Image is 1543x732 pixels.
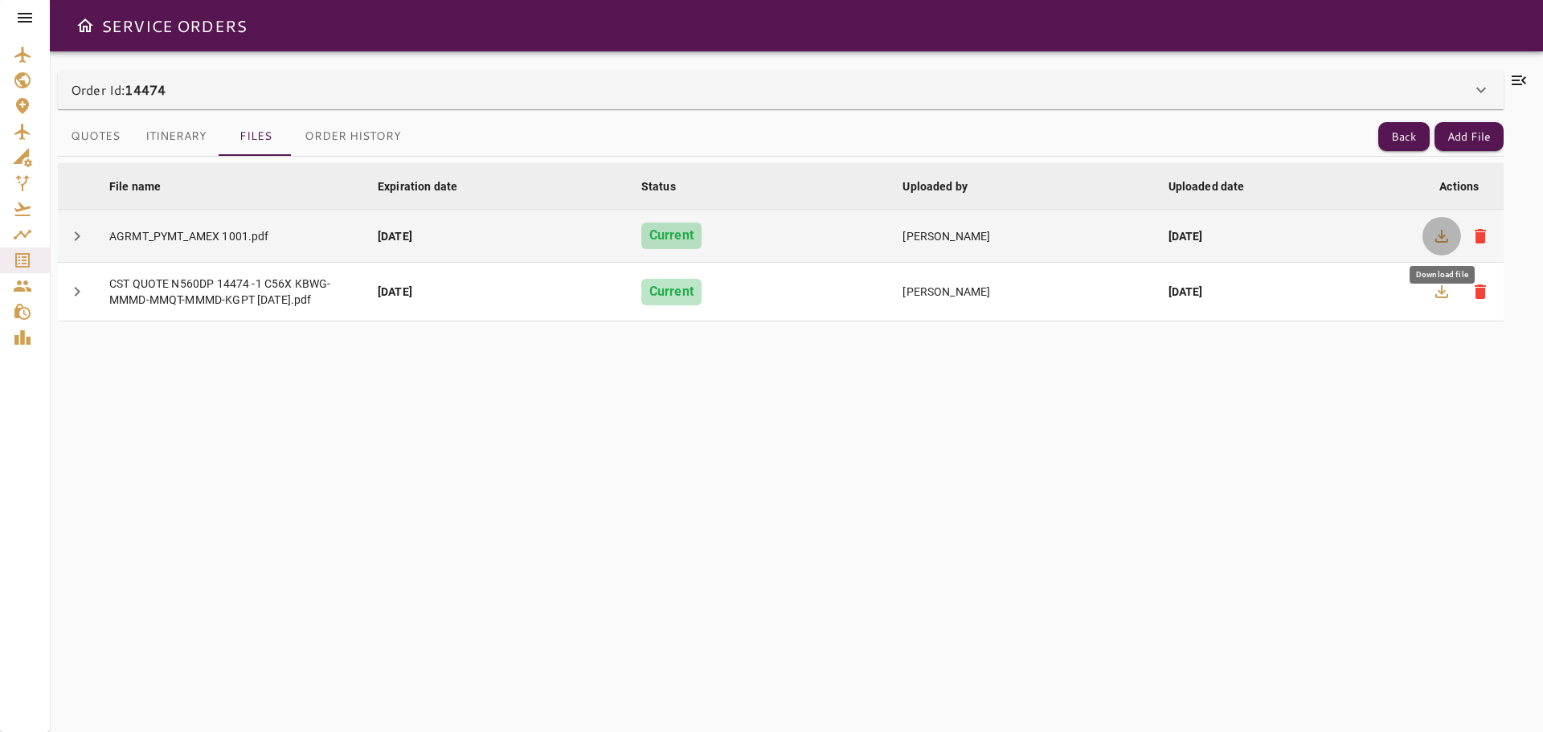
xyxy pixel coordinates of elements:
[902,177,988,196] span: Uploaded by
[641,223,702,249] div: Current
[58,117,414,156] div: basic tabs example
[1471,227,1490,246] span: delete
[902,177,968,196] div: Uploaded by
[58,117,133,156] button: Quotes
[902,228,1142,244] div: [PERSON_NAME]
[1471,282,1490,301] span: delete
[292,117,414,156] button: Order History
[902,284,1142,300] div: [PERSON_NAME]
[1435,122,1504,152] button: Add File
[1169,177,1245,196] div: Uploaded date
[101,13,247,39] h6: SERVICE ORDERS
[109,276,352,308] div: CST QUOTE N560DP 14474 -1 C56X KBWG-MMMD-MMQT-MMMD-KGPT [DATE].pdf
[378,177,457,196] div: Expiration date
[1378,122,1430,152] button: Back
[1169,177,1266,196] span: Uploaded date
[378,284,616,300] div: [DATE]
[68,227,87,246] span: chevron_right
[378,177,478,196] span: Expiration date
[1169,228,1406,244] div: [DATE]
[1422,272,1461,311] button: Download file
[109,228,352,244] div: AGRMT_PYMT_AMEX 1001.pdf
[125,80,166,99] b: 14474
[69,10,101,42] button: Open drawer
[219,117,292,156] button: Files
[109,177,182,196] span: File name
[1461,272,1500,311] button: Delete file
[109,177,161,196] div: File name
[1169,284,1406,300] div: [DATE]
[378,228,616,244] div: [DATE]
[641,177,697,196] span: Status
[641,177,676,196] div: Status
[71,80,166,100] p: Order Id:
[58,71,1504,109] div: Order Id:14474
[133,117,219,156] button: Itinerary
[68,282,87,301] span: chevron_right
[641,279,702,305] div: Current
